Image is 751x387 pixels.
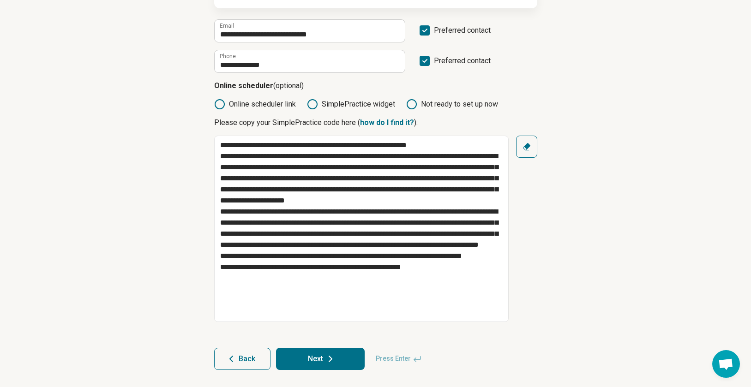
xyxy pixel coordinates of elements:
[239,355,255,363] span: Back
[370,348,427,370] span: Press Enter
[273,81,304,90] span: (optional)
[360,118,414,127] a: how do I find it?
[220,54,236,59] label: Phone
[434,25,491,42] span: Preferred contact
[276,348,365,370] button: Next
[307,99,395,110] label: SimplePractice widget
[220,23,234,29] label: Email
[712,350,740,378] div: Open chat
[214,348,270,370] button: Back
[214,117,537,128] p: Please copy your SimplePractice code here ( ):
[434,55,491,73] span: Preferred contact
[214,99,296,110] label: Online scheduler link
[214,80,537,91] p: Online scheduler
[406,99,498,110] label: Not ready to set up now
